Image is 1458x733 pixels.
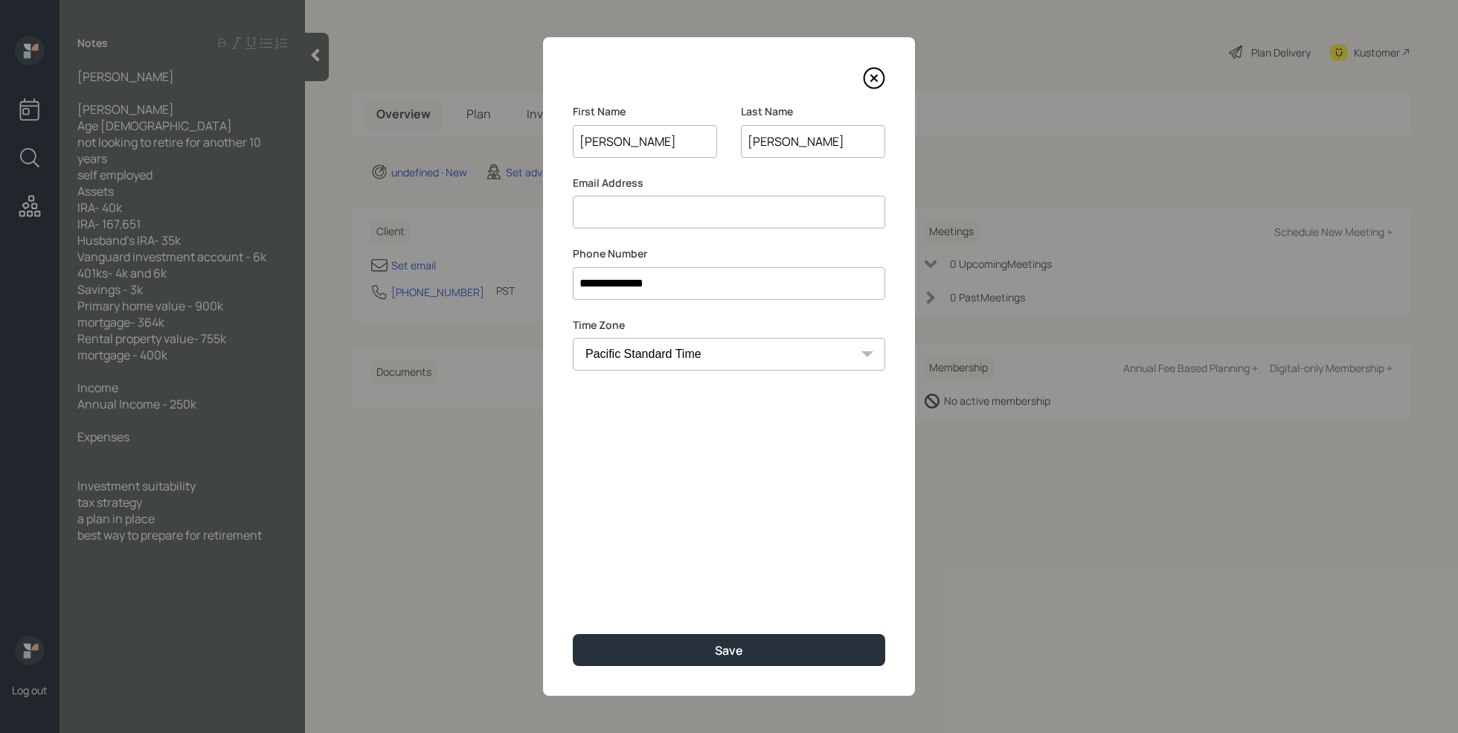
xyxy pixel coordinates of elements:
label: Phone Number [573,246,885,261]
label: Email Address [573,176,885,191]
label: First Name [573,104,717,119]
button: Save [573,634,885,666]
div: Save [715,642,743,659]
label: Time Zone [573,318,885,333]
label: Last Name [741,104,885,119]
